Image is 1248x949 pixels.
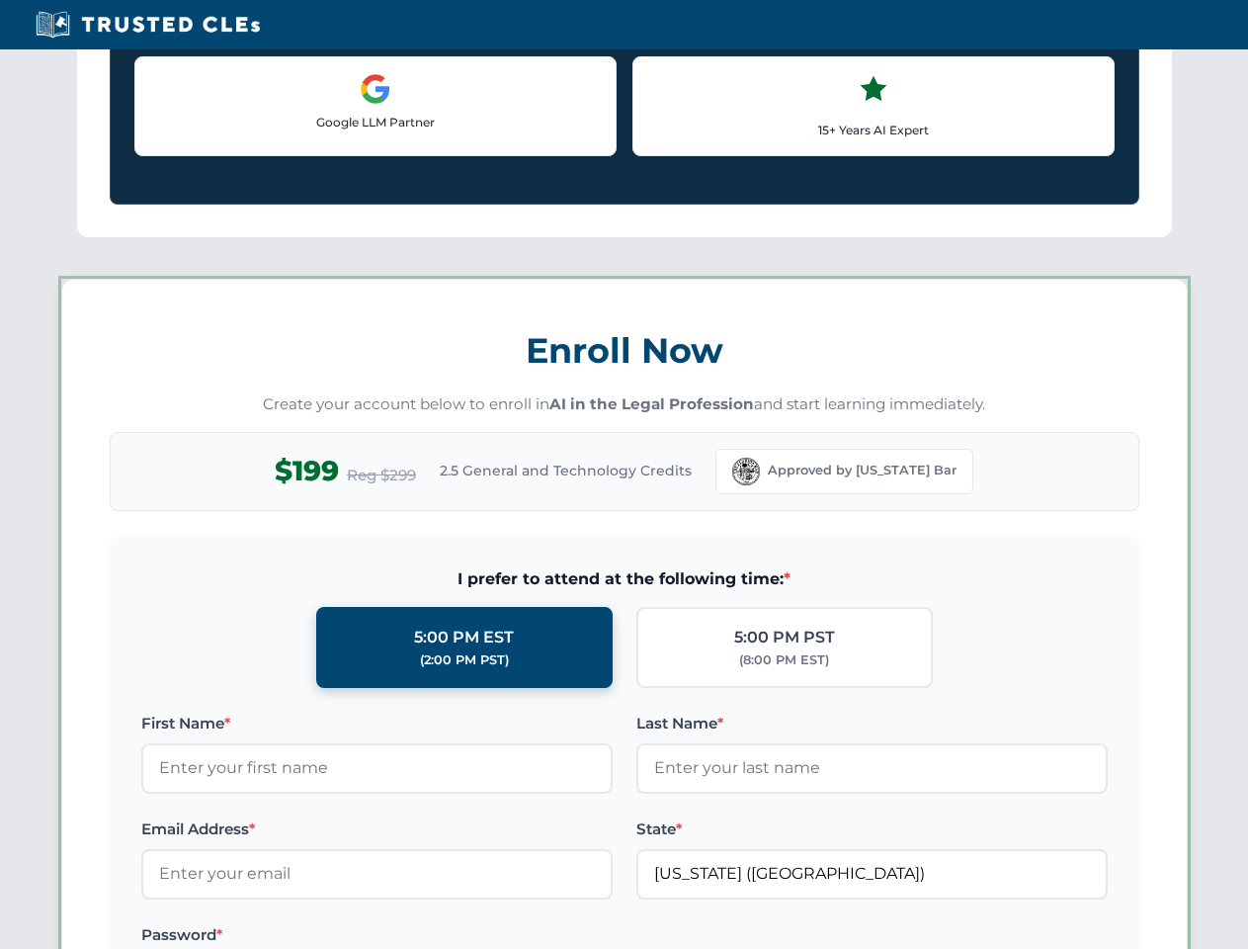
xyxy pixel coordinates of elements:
p: 15+ Years AI Expert [649,121,1098,139]
div: 5:00 PM PST [734,625,835,650]
strong: AI in the Legal Profession [549,394,754,413]
label: State [636,818,1108,841]
input: Enter your email [141,849,613,899]
span: 2.5 General and Technology Credits [440,460,692,481]
input: Florida (FL) [636,849,1108,899]
div: (2:00 PM PST) [420,650,509,670]
div: (8:00 PM EST) [739,650,829,670]
span: $199 [275,449,339,493]
span: Approved by [US_STATE] Bar [768,461,957,480]
h3: Enroll Now [110,319,1139,382]
p: Create your account below to enroll in and start learning immediately. [110,393,1139,416]
p: Google LLM Partner [151,113,600,131]
label: Email Address [141,818,613,841]
span: I prefer to attend at the following time: [141,566,1108,592]
input: Enter your last name [636,743,1108,793]
img: Google [360,73,391,105]
input: Enter your first name [141,743,613,793]
img: Florida Bar [732,458,760,485]
label: Password [141,923,613,947]
span: Reg $299 [347,464,416,487]
img: Trusted CLEs [30,10,266,40]
div: 5:00 PM EST [414,625,514,650]
label: First Name [141,712,613,735]
label: Last Name [636,712,1108,735]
